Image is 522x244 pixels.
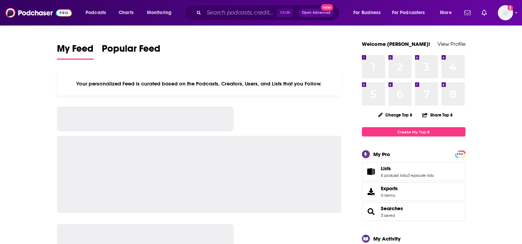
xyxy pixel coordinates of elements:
[422,108,453,122] button: Share Top 8
[119,8,134,18] span: Charts
[142,7,180,18] button: open menu
[392,8,425,18] span: For Podcasters
[387,7,435,18] button: open menu
[364,187,378,196] span: Exports
[381,213,395,218] a: 3 saved
[348,7,389,18] button: open menu
[302,11,331,14] span: Open Advanced
[364,167,378,176] a: Lists
[204,7,277,18] input: Search podcasts, credits, & more...
[407,173,407,178] span: ,
[57,72,342,95] div: Your personalized Feed is curated based on the Podcasts, Creators, Users, and Lists that you Follow.
[437,41,465,47] a: View Profile
[353,8,381,18] span: For Business
[435,7,460,18] button: open menu
[362,162,465,181] span: Lists
[6,6,72,19] img: Podchaser - Follow, Share and Rate Podcasts
[81,7,115,18] button: open menu
[407,173,434,178] a: 0 episode lists
[374,111,417,119] button: Change Top 8
[498,5,513,20] span: Logged in as carisahays
[362,202,465,221] span: Searches
[364,207,378,216] a: Searches
[381,185,398,192] span: Exports
[57,43,93,59] span: My Feed
[381,173,407,178] a: 6 podcast lists
[102,43,160,59] span: Popular Feed
[381,165,434,172] a: Lists
[102,43,160,60] a: Popular Feed
[381,165,391,172] span: Lists
[373,151,390,157] div: My Pro
[191,5,346,21] div: Search podcasts, credits, & more...
[498,5,513,20] img: User Profile
[373,235,401,242] div: My Activity
[362,127,465,136] a: Create My Top 8
[462,7,473,19] a: Show notifications dropdown
[362,182,465,201] a: Exports
[114,7,138,18] a: Charts
[456,151,464,156] a: PRO
[440,8,452,18] span: More
[86,8,106,18] span: Podcasts
[498,5,513,20] button: Show profile menu
[508,5,513,11] svg: Add a profile image
[321,4,333,11] span: New
[479,7,490,19] a: Show notifications dropdown
[381,193,398,198] span: 0 items
[147,8,171,18] span: Monitoring
[381,205,403,212] a: Searches
[57,43,93,60] a: My Feed
[299,9,334,17] button: Open AdvancedNew
[362,41,430,47] a: Welcome [PERSON_NAME]!
[277,8,293,17] span: Ctrl K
